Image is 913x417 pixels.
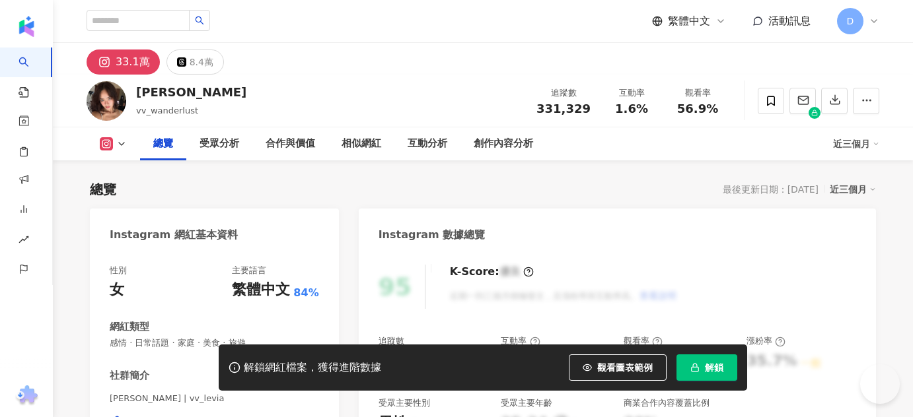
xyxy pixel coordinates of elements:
[18,48,45,99] a: search
[232,280,290,300] div: 繁體中文
[450,265,534,279] div: K-Score :
[673,86,723,100] div: 觀看率
[847,14,854,28] span: D
[18,226,29,256] span: rise
[747,335,785,347] div: 漲粉率
[153,136,173,152] div: 總覽
[110,228,238,242] div: Instagram 網紅基本資料
[379,397,430,409] div: 受眾主要性別
[190,53,213,71] div: 8.4萬
[833,133,879,154] div: 近三個月
[676,354,737,381] button: 解鎖
[474,136,533,152] div: 創作內容分析
[166,49,224,75] button: 8.4萬
[266,136,315,152] div: 合作與價值
[705,362,723,373] span: 解鎖
[569,354,667,381] button: 觀看圖表範例
[293,286,318,300] span: 84%
[624,335,663,347] div: 觀看率
[501,397,552,409] div: 受眾主要年齡
[16,16,37,37] img: logo icon
[116,53,150,71] div: 33.1萬
[110,320,149,334] div: 網紅類型
[597,362,653,373] span: 觀看圖表範例
[14,385,40,406] img: chrome extension
[723,184,819,195] div: 最後更新日期：[DATE]
[136,84,246,100] div: [PERSON_NAME]
[200,136,239,152] div: 受眾分析
[536,86,591,100] div: 追蹤數
[624,397,710,409] div: 商業合作內容覆蓋比例
[536,102,591,115] span: 331,329
[110,280,124,300] div: 女
[501,335,540,347] div: 互動率
[768,15,811,27] span: 活動訊息
[110,393,319,404] span: [PERSON_NAME] | vv_levia
[244,361,381,375] div: 解鎖網紅檔案，獲得進階數據
[408,136,447,152] div: 互動分析
[136,106,198,115] span: vv_wanderlust
[677,102,718,115] span: 56.9%
[195,16,204,25] span: search
[342,136,381,152] div: 相似網紅
[110,337,319,349] span: 感情 · 日常話題 · 家庭 · 美食 · 旅遊
[830,181,876,198] div: 近三個月
[615,102,648,115] span: 1.6%
[87,49,160,75] button: 33.1萬
[379,335,404,347] div: 追蹤數
[606,86,657,100] div: 互動率
[668,14,710,28] span: 繁體中文
[87,81,126,121] img: KOL Avatar
[232,265,266,276] div: 主要語言
[110,265,127,276] div: 性別
[379,228,486,242] div: Instagram 數據總覽
[90,180,116,199] div: 總覽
